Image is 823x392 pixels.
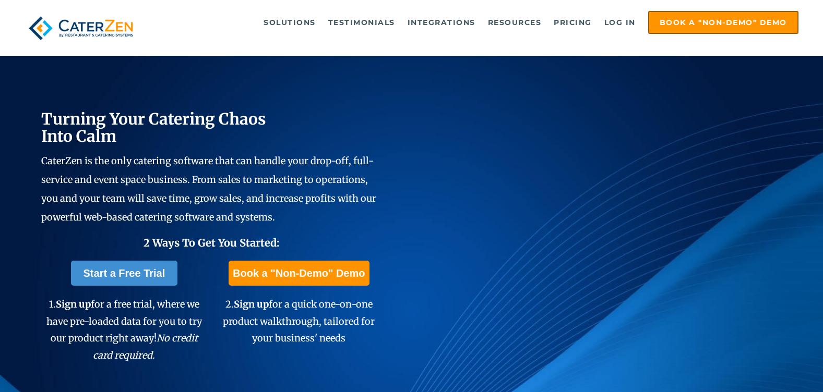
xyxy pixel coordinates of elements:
a: Log in [599,12,641,33]
a: Book a "Non-Demo" Demo [648,11,798,34]
span: Sign up [56,298,91,310]
a: Testimonials [323,12,400,33]
a: Pricing [548,12,597,33]
a: Solutions [258,12,321,33]
span: Turning Your Catering Chaos Into Calm [41,109,266,146]
a: Start a Free Trial [71,261,178,286]
img: caterzen [25,11,137,45]
span: 2. for a quick one-on-one product walkthrough, tailored for your business' needs [223,298,375,344]
span: CaterZen is the only catering software that can handle your drop-off, full-service and event spac... [41,155,376,223]
a: Book a "Non-Demo" Demo [229,261,369,286]
a: Resources [483,12,547,33]
div: Navigation Menu [157,11,798,34]
em: No credit card required. [93,332,198,361]
span: Sign up [234,298,269,310]
span: 2 Ways To Get You Started: [144,236,280,249]
a: Integrations [402,12,481,33]
iframe: Help widget launcher [730,351,812,381]
span: 1. for a free trial, where we have pre-loaded data for you to try our product right away! [46,298,202,361]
